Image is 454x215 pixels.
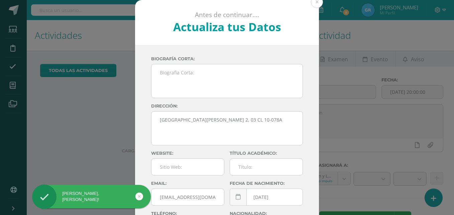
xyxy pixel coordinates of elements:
[230,181,303,186] label: Fecha de nacimiento:
[151,181,224,186] label: Email:
[151,112,303,145] textarea: [GEOGRAPHIC_DATA][PERSON_NAME] 2, 03 CL 10-078A
[153,11,301,19] p: Antes de continuar....
[151,189,224,205] input: Correo Electronico:
[151,159,224,175] input: Sitio Web:
[230,159,303,175] input: Titulo:
[151,56,303,61] label: Biografía corta:
[32,191,151,203] div: [PERSON_NAME], [PERSON_NAME]!
[230,151,303,156] label: Título académico:
[153,19,301,34] h2: Actualiza tus Datos
[151,103,303,109] label: Dirección:
[230,189,303,205] input: Fecha de Nacimiento:
[151,151,224,156] label: Website:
